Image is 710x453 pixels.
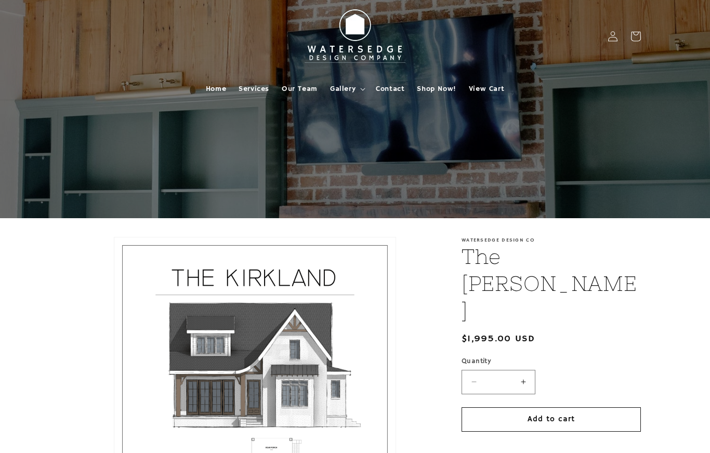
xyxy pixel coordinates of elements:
[200,78,232,100] a: Home
[417,84,456,94] span: Shop Now!
[239,84,269,94] span: Services
[370,78,411,100] a: Contact
[462,243,641,324] h1: The [PERSON_NAME]
[275,78,324,100] a: Our Team
[462,332,535,346] span: $1,995.00 USD
[324,78,370,100] summary: Gallery
[469,84,504,94] span: View Cart
[206,84,226,94] span: Home
[376,84,404,94] span: Contact
[462,407,641,432] button: Add to cart
[298,4,412,69] img: Watersedge Design Co
[232,78,275,100] a: Services
[462,237,641,243] p: Watersedge Design Co
[411,78,462,100] a: Shop Now!
[463,78,510,100] a: View Cart
[462,356,641,367] label: Quantity
[282,84,318,94] span: Our Team
[330,84,356,94] span: Gallery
